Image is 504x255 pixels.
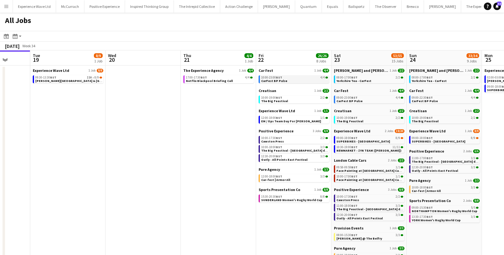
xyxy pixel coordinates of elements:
span: Experience Wave Ltd [334,129,370,133]
span: 17:00-17:30 [186,76,207,79]
a: Sports Presentation Co2 Jobs8/8 [409,198,480,203]
span: 1/1 [320,116,325,119]
a: 10:30-19:00BST11/11NEWMARKET - ZYN TEAM ([PERSON_NAME]) [336,145,403,152]
span: Face Painting at London Cable Cars [336,178,411,182]
span: 2 Jobs [388,159,397,162]
div: [DATE] [5,43,20,49]
a: 32 [493,3,501,10]
span: 12:00-18:00 [261,116,282,119]
div: • [35,76,102,79]
span: BST [351,204,358,208]
span: BST [276,116,282,120]
a: Car Fest1 Job4/4 [334,88,404,93]
span: Yorkshire Tea - CarFest [336,79,371,83]
span: The Big Feastival - Belvoir Farm drinks [336,207,408,211]
span: 1 Job [314,69,321,72]
span: 2/2 [396,116,400,119]
span: SUPERBIKES - Cadwall Park [336,139,390,143]
a: London Cable Cars2 Jobs2/2 [334,158,404,163]
span: 6/6 [473,149,480,153]
span: 10:00-17:30 [261,136,282,140]
span: 19 [32,56,40,63]
a: Experience Wave Ltd1 Job1/1 [259,108,329,113]
span: BST [276,136,282,140]
a: The Experience Agency1 Job4/4 [183,68,254,73]
span: 10:00-18:00 [261,146,282,149]
span: 1 Job [390,246,397,250]
span: 3/3 [320,175,325,178]
a: 09:30-13:30BST15A•8/9[PERSON_NAME][GEOGRAPHIC_DATA] & [GEOGRAPHIC_DATA] Virtual Training [35,75,102,83]
span: 11/11 [392,146,400,149]
span: BST [351,75,358,79]
button: Brewco [402,0,424,13]
span: 1 Job [465,89,472,93]
span: 1 Job [465,129,472,133]
button: McCurrach [56,0,84,13]
span: Cawston Press [261,139,284,143]
span: Cadwell Park & Donington Park Virtual Training [35,79,152,83]
button: Quantum [295,0,322,13]
span: BST [276,174,282,178]
span: 2/2 [471,116,475,119]
span: BST [351,96,358,100]
span: 10:00-18:00 [412,186,433,189]
span: Sat [334,53,341,58]
span: BST [427,156,433,160]
span: Pure Agency [409,178,431,183]
span: 09:00-18:00 [336,136,358,140]
div: Car Fest1 Job4/409:00-22:30BST4/4CarFest BP Pulse [409,88,480,108]
a: 15:30-20:30BST8/8SUNDERLAND Women's Rugby World Cup [261,194,328,202]
span: Sun [409,53,417,58]
span: 4/4 [473,89,480,93]
a: 10:00-19:00BST2/2The Big Feastival [261,96,328,103]
span: 4/4 [398,89,404,93]
span: Sports Presentation Co [409,198,451,203]
span: 19/20 [395,129,404,133]
div: Pure Agency1 Job3/310:00-18:00BST3/3Car-fest | Armor All [409,178,480,198]
span: Netflix Blackpool Briefing Call [186,79,233,83]
span: Experience Wave Ltd [409,129,446,133]
span: Creatisan [259,88,276,93]
span: 5/5 [471,206,475,209]
button: Ballsportz [343,0,370,13]
span: 11:00-18:00 [336,204,358,207]
a: 08:00-17:00BST2/2Yorkshire Tea - CarFest [412,75,478,83]
a: 10:00-17:30BST2/2Cawston Press [336,194,403,202]
a: 09:00-22:30BST4/4CarFest BP Pulse [412,96,478,103]
span: Car Fest [259,68,273,73]
span: Fri [259,53,264,58]
span: Car Fest [334,88,348,93]
span: BST [427,185,433,189]
span: BST [351,174,358,178]
span: Oatly - All Points East Festival [261,158,307,162]
span: The Big Feastival - Belvoir Farm drinks [412,159,483,164]
span: 12:00-18:00 [261,175,282,178]
span: 2/2 [398,69,404,72]
span: 3/3 [398,246,404,250]
span: Car Fest [409,88,424,93]
span: 3/3 [471,166,475,169]
span: 4/4 [320,76,325,79]
span: 3/3 [398,226,404,230]
a: Car Fest1 Job4/4 [409,88,480,93]
button: Experience Wave Ltd [13,0,56,13]
span: 2 Jobs [385,129,393,133]
a: Creatisan1 Job2/2 [409,108,480,113]
div: Experience Wave Ltd1 Job1/112:00-18:00BST1/1EM / Ops Team Day For [PERSON_NAME] [259,108,329,129]
a: Positive Experience3 Jobs8/8 [334,187,404,192]
span: Bettys and Taylors [334,68,388,73]
span: The Big Feastival - Belvoir Farm drinks [261,148,332,153]
span: 09:00-18:00 [412,136,433,140]
span: Cawston Press [336,198,359,202]
span: London Cable Cars [334,158,366,163]
span: Oatly - All Points East Festival [412,169,458,173]
span: 12:30-20:00 [336,213,358,217]
button: Action Challenge [220,0,258,13]
span: The Experience Agency [183,68,224,73]
span: 4/4 [323,69,329,72]
span: 10:00-17:00 [336,175,358,178]
span: BST [50,75,56,79]
span: 8/9 [396,136,400,140]
span: 8/8 [323,129,329,133]
a: 09:00-18:00BST8/9SUPERBIKES - [GEOGRAPHIC_DATA] [336,136,403,143]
